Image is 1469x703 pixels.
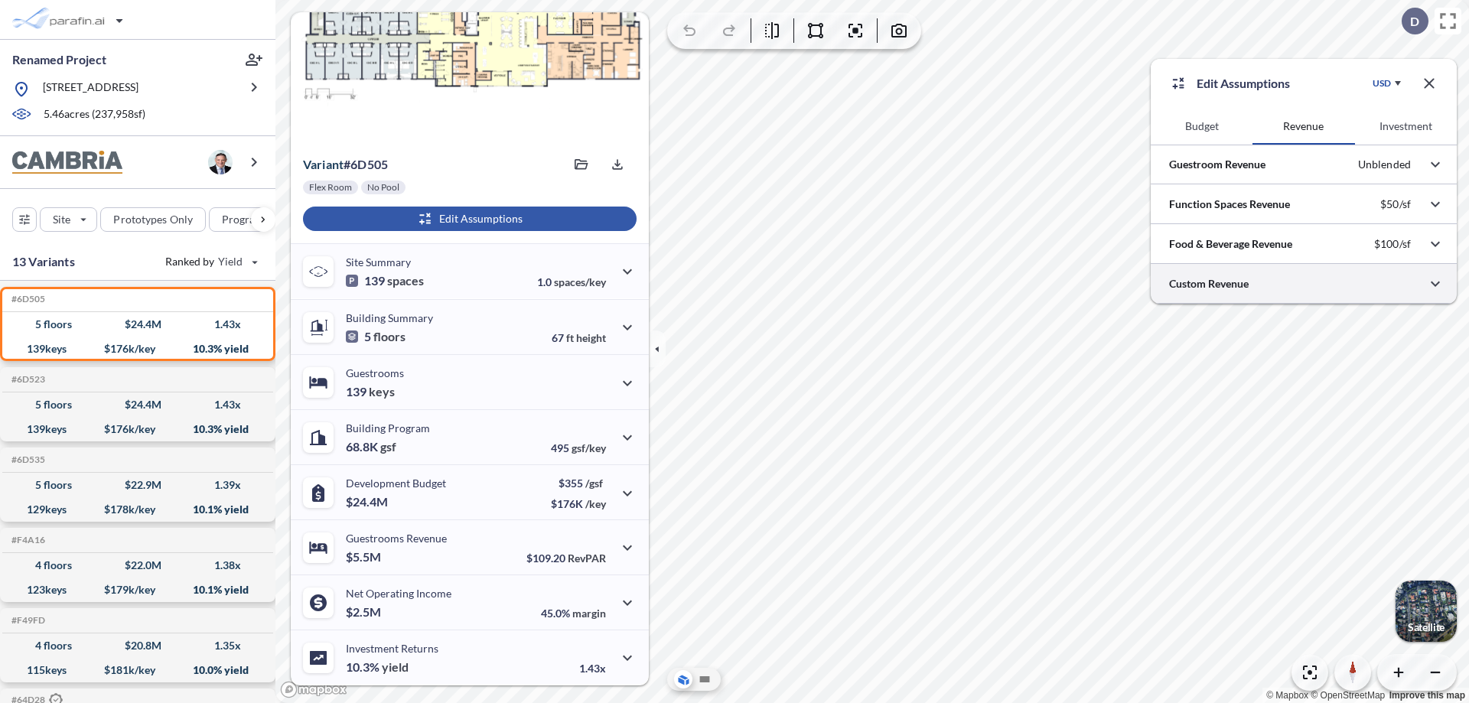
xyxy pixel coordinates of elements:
p: Building Summary [346,311,433,324]
p: 67 [552,331,606,344]
button: Site Plan [695,670,714,688]
span: floors [373,329,406,344]
p: Development Budget [346,477,446,490]
span: gsf/key [572,441,606,454]
p: 495 [551,441,606,454]
button: Investment [1355,108,1457,145]
p: # 6d505 [303,157,388,172]
img: user logo [208,150,233,174]
p: $109.20 [526,552,606,565]
h5: Click to copy the code [8,294,45,304]
p: 45.0% [541,607,606,620]
p: Renamed Project [12,51,106,68]
button: Program [209,207,292,232]
h5: Click to copy the code [8,535,45,545]
a: OpenStreetMap [1311,690,1385,701]
p: 1.43x [579,662,606,675]
a: Mapbox homepage [280,681,347,698]
p: Food & Beverage Revenue [1169,236,1292,252]
button: Ranked by Yield [153,249,268,274]
a: Improve this map [1389,690,1465,701]
img: BrandImage [12,151,122,174]
p: $176K [551,497,606,510]
span: /key [585,497,606,510]
p: Edit Assumptions [1197,74,1290,93]
button: Switcher ImageSatellite [1396,581,1457,642]
span: yield [382,659,409,675]
span: margin [572,607,606,620]
h5: Click to copy the code [8,454,45,465]
p: Net Operating Income [346,587,451,600]
p: 139 [346,384,395,399]
p: Guestroom Revenue [1169,157,1265,172]
span: height [576,331,606,344]
p: Guestrooms [346,366,404,379]
span: Variant [303,157,344,171]
h5: Click to copy the code [8,374,45,385]
button: Prototypes Only [100,207,206,232]
span: spaces/key [554,275,606,288]
p: D [1410,15,1419,28]
p: Unblended [1358,158,1411,171]
p: $24.4M [346,494,390,509]
p: $355 [551,477,606,490]
p: 68.8K [346,439,396,454]
button: Revenue [1252,108,1354,145]
p: 139 [346,273,424,288]
span: gsf [380,439,396,454]
p: $100/sf [1374,237,1411,251]
span: spaces [387,273,424,288]
p: Investment Returns [346,642,438,655]
p: Program [222,212,265,227]
h5: Click to copy the code [8,615,45,626]
button: Site [40,207,97,232]
a: Mapbox [1266,690,1308,701]
img: Switcher Image [1396,581,1457,642]
span: RevPAR [568,552,606,565]
span: /gsf [585,477,603,490]
button: Budget [1151,108,1252,145]
p: Guestrooms Revenue [346,532,447,545]
p: Site [53,212,70,227]
p: 13 Variants [12,252,75,271]
button: Edit Assumptions [303,207,637,231]
p: 1.0 [537,275,606,288]
span: keys [369,384,395,399]
p: Satellite [1408,621,1445,633]
p: $5.5M [346,549,383,565]
span: ft [566,331,574,344]
p: 10.3% [346,659,409,675]
p: Building Program [346,421,430,434]
p: Function Spaces Revenue [1169,197,1290,212]
button: Aerial View [674,670,692,688]
p: Site Summary [346,255,411,269]
p: Flex Room [309,181,352,194]
p: 5.46 acres ( 237,958 sf) [44,106,145,123]
p: 5 [346,329,406,344]
p: $50/sf [1380,197,1411,211]
p: Prototypes Only [113,212,193,227]
div: USD [1373,77,1391,90]
span: Yield [218,254,243,269]
p: $2.5M [346,604,383,620]
p: No Pool [367,181,399,194]
p: [STREET_ADDRESS] [43,80,138,99]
